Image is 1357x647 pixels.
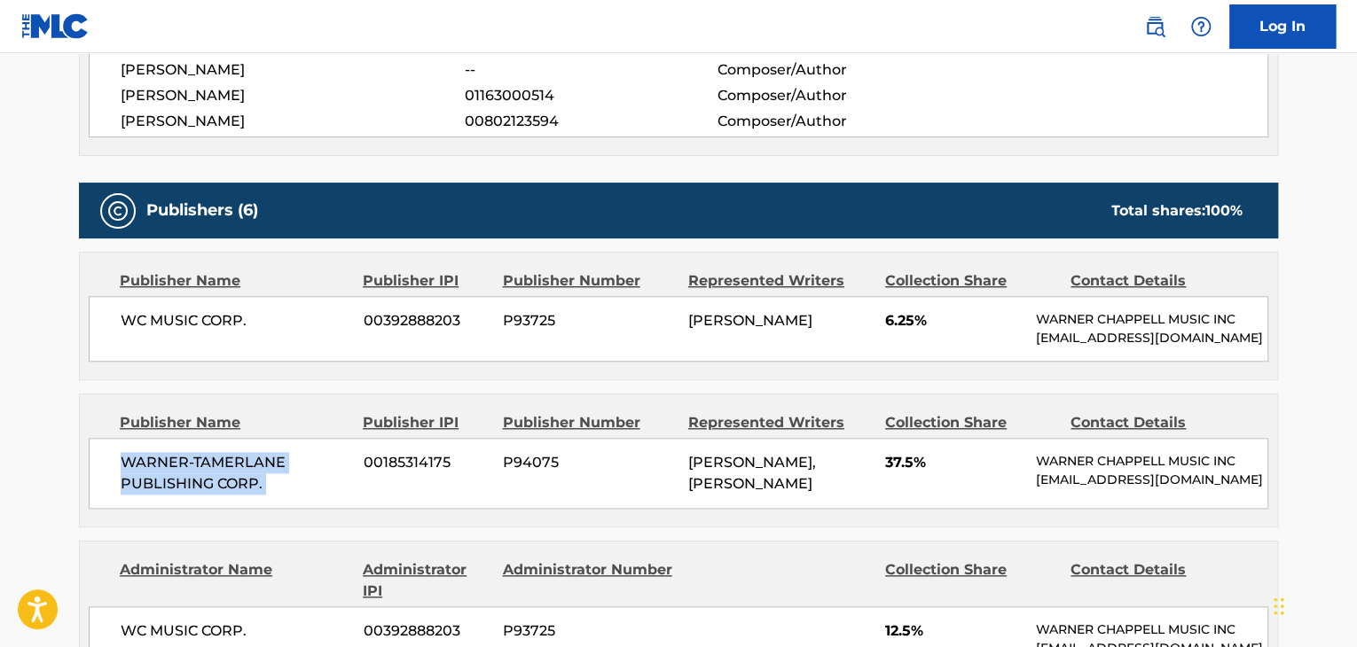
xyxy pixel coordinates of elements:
[121,59,465,81] span: [PERSON_NAME]
[1190,16,1212,37] img: help
[120,270,349,292] div: Publisher Name
[885,310,1023,331] span: 6.25%
[717,85,946,106] span: Composer/Author
[121,85,465,106] span: [PERSON_NAME]
[363,270,489,292] div: Publisher IPI
[364,310,490,331] span: 00392888203
[1036,452,1267,471] p: WARNER CHAPPELL MUSIC INC
[717,111,946,132] span: Composer/Author
[1071,559,1243,602] div: Contact Details
[1205,202,1243,219] span: 100 %
[107,200,129,222] img: Publishers
[885,559,1057,602] div: Collection Share
[885,620,1023,642] span: 12.5%
[688,270,872,292] div: Represented Writers
[1036,471,1267,489] p: [EMAIL_ADDRESS][DOMAIN_NAME]
[364,620,490,642] span: 00392888203
[688,412,872,433] div: Represented Writers
[121,310,350,331] span: WC MUSIC CORP.
[1071,412,1243,433] div: Contact Details
[363,559,489,602] div: Administrator IPI
[885,412,1057,433] div: Collection Share
[885,270,1057,292] div: Collection Share
[465,111,717,132] span: 00802123594
[1229,4,1336,49] a: Log In
[465,85,717,106] span: 01163000514
[502,412,674,433] div: Publisher Number
[21,13,90,39] img: MLC Logo
[717,59,946,81] span: Composer/Author
[1036,620,1267,639] p: WARNER CHAPPELL MUSIC INC
[503,620,675,642] span: P93725
[1144,16,1165,37] img: search
[503,310,675,331] span: P93725
[503,452,675,473] span: P94075
[120,559,349,602] div: Administrator Name
[1071,270,1243,292] div: Contact Details
[688,454,816,492] span: [PERSON_NAME], [PERSON_NAME]
[364,452,490,473] span: 00185314175
[121,111,465,132] span: [PERSON_NAME]
[502,270,674,292] div: Publisher Number
[120,412,349,433] div: Publisher Name
[363,412,489,433] div: Publisher IPI
[146,200,258,221] h5: Publishers (6)
[1268,562,1357,647] iframe: Chat Widget
[1111,200,1243,222] div: Total shares:
[1137,9,1173,44] a: Public Search
[1183,9,1219,44] div: Help
[1274,580,1284,633] div: Drag
[502,559,674,602] div: Administrator Number
[885,452,1023,473] span: 37.5%
[688,312,812,329] span: [PERSON_NAME]
[121,452,350,495] span: WARNER-TAMERLANE PUBLISHING CORP.
[121,620,350,642] span: WC MUSIC CORP.
[465,59,717,81] span: --
[1036,329,1267,347] p: [EMAIL_ADDRESS][DOMAIN_NAME]
[1036,310,1267,329] p: WARNER CHAPPELL MUSIC INC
